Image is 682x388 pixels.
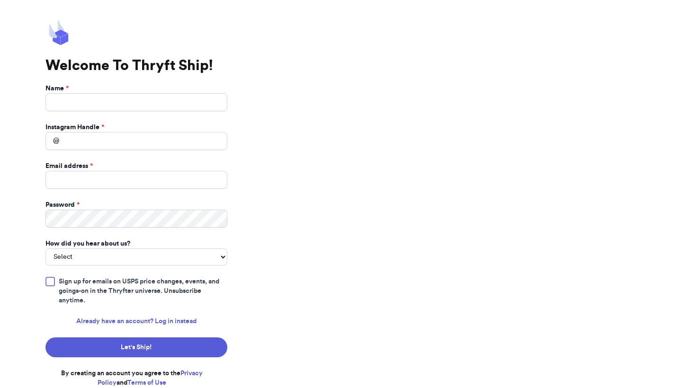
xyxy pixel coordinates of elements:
[45,123,104,132] label: Instagram Handle
[45,132,59,150] div: @
[45,369,218,388] p: By creating an account you agree to the and
[45,84,69,93] label: Name
[45,239,130,248] label: How did you hear about us?
[45,57,227,74] h1: Welcome To Thryft Ship!
[45,337,227,357] button: Let's Ship!
[76,317,197,326] a: Already have an account? Log in instead
[45,200,80,210] label: Password
[45,161,93,171] label: Email address
[127,379,166,386] a: Terms of Use
[59,277,227,305] span: Sign up for emails on USPS price changes, events, and goings-on in the Thryfter universe. Unsubsc...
